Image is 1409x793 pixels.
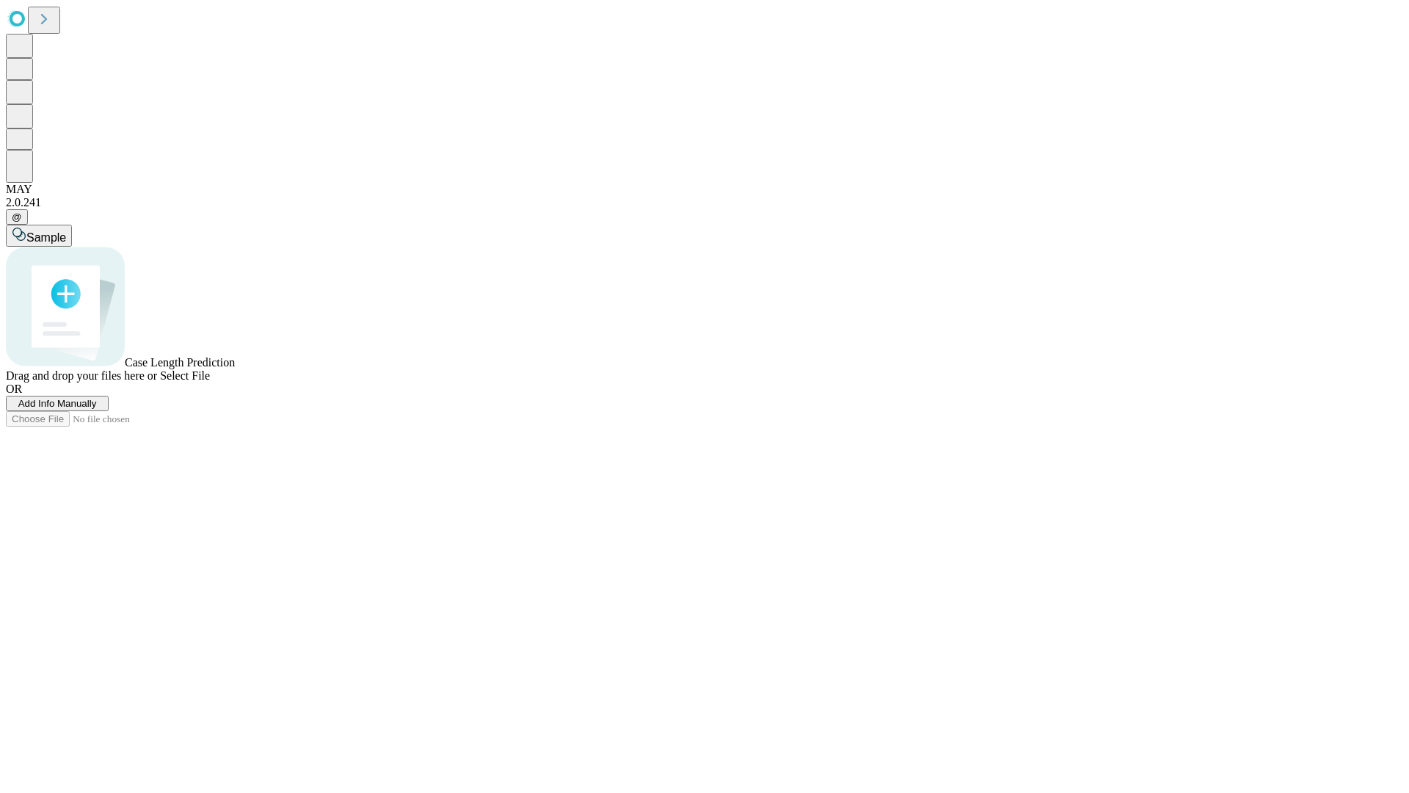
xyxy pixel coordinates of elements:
button: Sample [6,225,72,247]
span: OR [6,383,22,395]
span: Case Length Prediction [125,356,235,369]
span: Drag and drop your files here or [6,369,157,382]
div: MAY [6,183,1403,196]
span: Select File [160,369,210,382]
div: 2.0.241 [6,196,1403,209]
button: Add Info Manually [6,396,109,411]
span: Sample [26,231,66,244]
button: @ [6,209,28,225]
span: Add Info Manually [18,398,97,409]
span: @ [12,211,22,222]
